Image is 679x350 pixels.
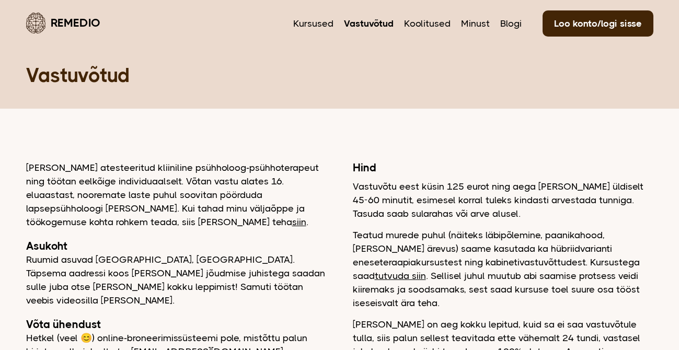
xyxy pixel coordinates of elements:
[26,10,100,35] a: Remedio
[26,239,327,253] h2: Asukoht
[543,10,653,37] a: Loo konto/logi sisse
[293,17,333,30] a: Kursused
[404,17,451,30] a: Koolitused
[26,318,327,331] h2: Võta ühendust
[26,161,327,229] p: [PERSON_NAME] atesteeritud kliiniline psühholoog-psühhoterapeut ning töötan eelkõige individuaals...
[26,13,45,33] img: Remedio logo
[344,17,394,30] a: Vastuvõtud
[292,217,306,227] a: siin
[353,161,653,174] h2: Hind
[26,253,327,307] p: Ruumid asuvad [GEOGRAPHIC_DATA], [GEOGRAPHIC_DATA]. Täpsema aadressi koos [PERSON_NAME] jõudmise ...
[461,17,490,30] a: Minust
[26,63,653,88] h1: Vastuvõtud
[375,271,426,281] a: tutvuda siin
[353,228,653,310] p: Teatud murede puhul (näiteks läbipõlemine, paanikahood, [PERSON_NAME] ärevus) saame kasutada ka h...
[353,180,653,220] p: Vastuvõtu eest küsin 125 eurot ning aega [PERSON_NAME] üldiselt 45-60 minutit, esimesel korral tu...
[500,17,522,30] a: Blogi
